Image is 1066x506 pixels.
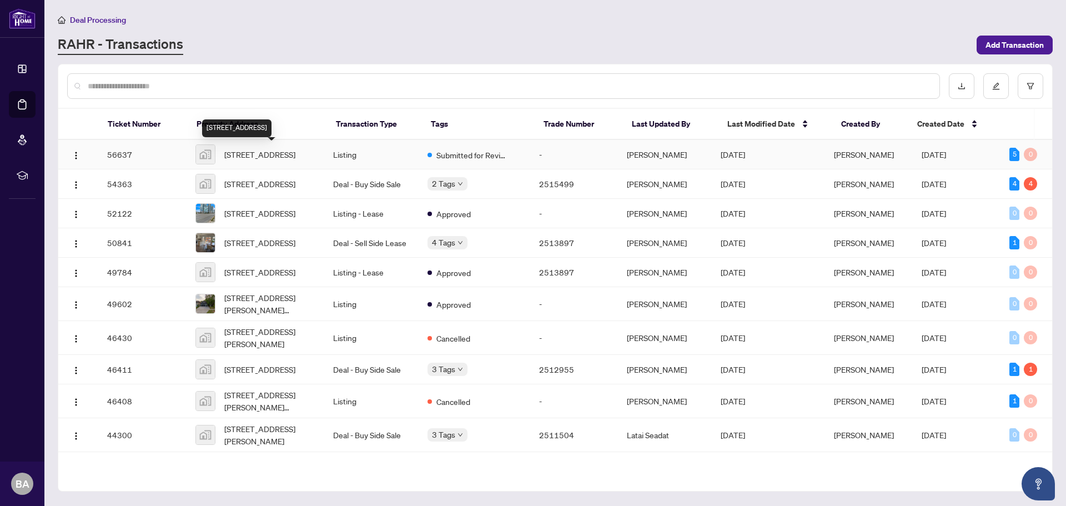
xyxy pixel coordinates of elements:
[196,174,215,193] img: thumbnail-img
[98,384,186,418] td: 46408
[618,355,712,384] td: [PERSON_NAME]
[1024,148,1037,161] div: 0
[530,258,618,287] td: 2513897
[224,266,295,278] span: [STREET_ADDRESS]
[908,109,997,140] th: Created Date
[721,238,745,248] span: [DATE]
[327,109,422,140] th: Transaction Type
[834,149,894,159] span: [PERSON_NAME]
[196,233,215,252] img: thumbnail-img
[58,16,66,24] span: home
[67,146,85,163] button: Logo
[623,109,718,140] th: Last Updated By
[224,292,316,316] span: [STREET_ADDRESS][PERSON_NAME][PERSON_NAME]
[324,384,419,418] td: Listing
[67,175,85,193] button: Logo
[721,149,745,159] span: [DATE]
[196,204,215,223] img: thumbnail-img
[949,73,974,99] button: download
[834,179,894,189] span: [PERSON_NAME]
[1009,265,1019,279] div: 0
[324,321,419,355] td: Listing
[917,118,964,130] span: Created Date
[436,267,471,279] span: Approved
[196,360,215,379] img: thumbnail-img
[422,109,535,140] th: Tags
[457,432,463,438] span: down
[618,384,712,418] td: [PERSON_NAME]
[70,15,126,25] span: Deal Processing
[202,119,271,137] div: [STREET_ADDRESS]
[530,199,618,228] td: -
[1009,236,1019,249] div: 1
[196,392,215,410] img: thumbnail-img
[67,204,85,222] button: Logo
[721,396,745,406] span: [DATE]
[457,240,463,246] span: down
[834,299,894,309] span: [PERSON_NAME]
[72,300,81,309] img: Logo
[188,109,327,140] th: Property Address
[721,267,745,277] span: [DATE]
[98,287,186,321] td: 49602
[618,169,712,199] td: [PERSON_NAME]
[436,298,471,310] span: Approved
[196,294,215,313] img: thumbnail-img
[1022,467,1055,500] button: Open asap
[67,360,85,378] button: Logo
[530,287,618,321] td: -
[98,169,186,199] td: 54363
[718,109,832,140] th: Last Modified Date
[58,35,183,55] a: RAHR - Transactions
[618,321,712,355] td: [PERSON_NAME]
[67,426,85,444] button: Logo
[1009,207,1019,220] div: 0
[99,109,188,140] th: Ticket Number
[1009,331,1019,344] div: 0
[72,151,81,160] img: Logo
[324,418,419,452] td: Deal - Buy Side Sale
[1024,331,1037,344] div: 0
[721,430,745,440] span: [DATE]
[834,333,894,343] span: [PERSON_NAME]
[224,178,295,190] span: [STREET_ADDRESS]
[98,140,186,169] td: 56637
[985,36,1044,54] span: Add Transaction
[721,299,745,309] span: [DATE]
[922,333,946,343] span: [DATE]
[618,418,712,452] td: Latai Seadat
[832,109,908,140] th: Created By
[721,208,745,218] span: [DATE]
[436,395,470,408] span: Cancelled
[1024,297,1037,310] div: 0
[324,355,419,384] td: Deal - Buy Side Sale
[1009,177,1019,191] div: 4
[1009,394,1019,408] div: 1
[922,267,946,277] span: [DATE]
[1024,265,1037,279] div: 0
[324,169,419,199] td: Deal - Buy Side Sale
[618,140,712,169] td: [PERSON_NAME]
[98,355,186,384] td: 46411
[16,476,29,492] span: BA
[324,228,419,258] td: Deal - Sell Side Lease
[72,210,81,219] img: Logo
[67,329,85,347] button: Logo
[1018,73,1043,99] button: filter
[1027,82,1034,90] span: filter
[224,237,295,249] span: [STREET_ADDRESS]
[67,295,85,313] button: Logo
[72,398,81,407] img: Logo
[324,287,419,321] td: Listing
[224,325,316,350] span: [STREET_ADDRESS][PERSON_NAME]
[530,169,618,199] td: 2515499
[72,334,81,343] img: Logo
[432,363,455,375] span: 3 Tags
[721,333,745,343] span: [DATE]
[721,364,745,374] span: [DATE]
[432,236,455,249] span: 4 Tags
[1009,428,1019,442] div: 0
[9,8,36,29] img: logo
[530,140,618,169] td: -
[1009,363,1019,376] div: 1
